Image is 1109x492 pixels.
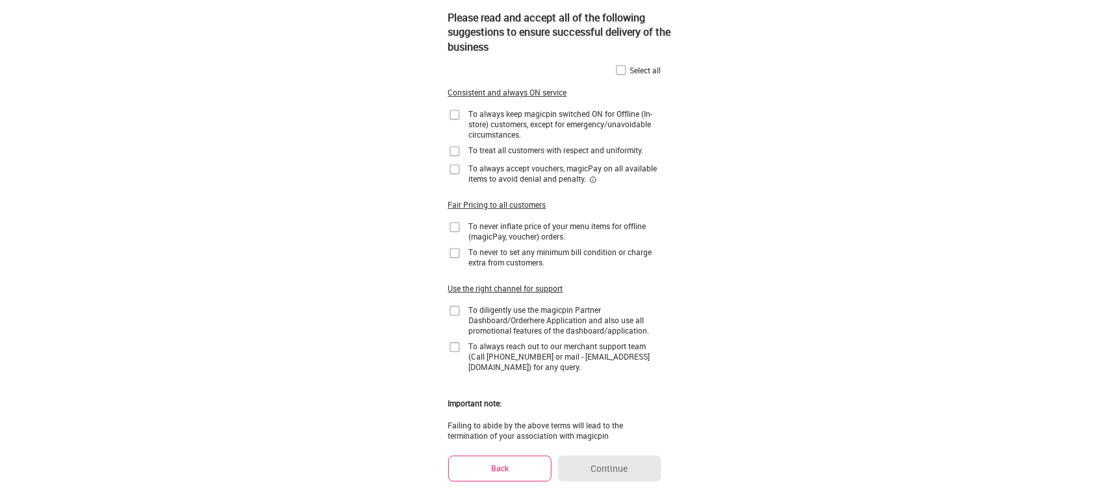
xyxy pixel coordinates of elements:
[469,341,661,372] div: To always reach out to our merchant support team (Call [PHONE_NUMBER] or mail - [EMAIL_ADDRESS][D...
[469,163,661,184] div: To always accept vouchers, magicPay on all available items to avoid denial and penalty.
[469,221,661,241] div: To never inflate price of your menu items for offline (magicPay, voucher) orders.
[469,304,661,336] div: To diligently use the magicpin Partner Dashboard/Orderhere Application and also use all promotion...
[448,420,661,441] div: Failing to abide by the above terms will lead to the termination of your association with magicpin
[448,304,461,317] img: home-delivery-unchecked-checkbox-icon.f10e6f61.svg
[615,64,628,77] img: home-delivery-unchecked-checkbox-icon.f10e6f61.svg
[448,221,461,234] img: home-delivery-unchecked-checkbox-icon.f10e6f61.svg
[448,341,461,354] img: home-delivery-unchecked-checkbox-icon.f10e6f61.svg
[448,145,461,158] img: home-delivery-unchecked-checkbox-icon.f10e6f61.svg
[448,283,563,294] div: Use the right channel for support
[469,145,644,155] div: To treat all customers with respect and uniformity.
[448,398,502,409] div: Important note:
[558,456,661,482] button: Continue
[448,87,567,98] div: Consistent and always ON service
[448,163,461,176] img: home-delivery-unchecked-checkbox-icon.f10e6f61.svg
[448,456,552,481] button: Back
[589,176,597,184] img: informationCircleBlack.2195f373.svg
[448,199,546,210] div: Fair Pricing to all customers
[448,247,461,260] img: home-delivery-unchecked-checkbox-icon.f10e6f61.svg
[630,65,661,75] div: Select all
[469,108,661,140] div: To always keep magicpin switched ON for Offline (In-store) customers, except for emergency/unavoi...
[469,247,661,267] div: To never to set any minimum bill condition or charge extra from customers.
[448,108,461,121] img: home-delivery-unchecked-checkbox-icon.f10e6f61.svg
